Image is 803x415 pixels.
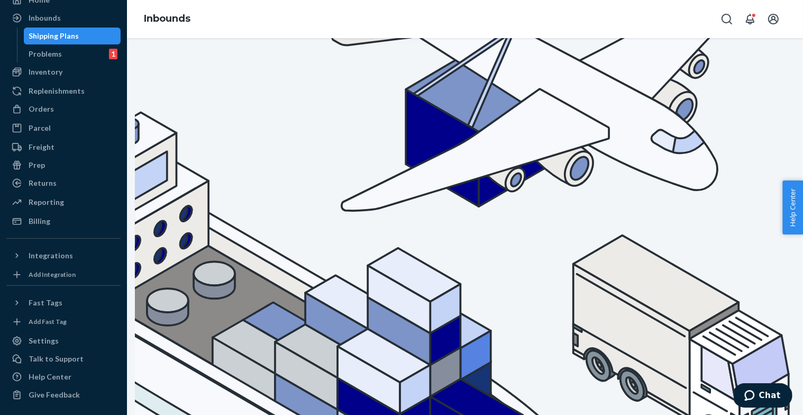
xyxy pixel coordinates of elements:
[6,194,121,211] a: Reporting
[29,13,61,23] div: Inbounds
[24,46,121,62] a: Problems1
[144,13,190,24] a: Inbounds
[6,294,121,311] button: Fast Tags
[6,332,121,349] a: Settings
[6,139,121,156] a: Freight
[29,31,79,41] div: Shipping Plans
[29,104,54,114] div: Orders
[109,49,117,59] div: 1
[6,268,121,281] a: Add Integration
[6,64,121,80] a: Inventory
[29,142,54,152] div: Freight
[29,354,84,364] div: Talk to Support
[6,83,121,100] a: Replenishments
[782,181,803,234] button: Help Center
[29,49,62,59] div: Problems
[29,178,57,188] div: Returns
[135,4,199,34] ol: breadcrumbs
[29,160,45,170] div: Prep
[6,386,121,403] button: Give Feedback
[763,8,784,30] button: Open account menu
[6,368,121,385] a: Help Center
[6,157,121,174] a: Prep
[6,213,121,230] a: Billing
[29,390,80,400] div: Give Feedback
[29,86,85,96] div: Replenishments
[29,336,59,346] div: Settings
[29,317,67,326] div: Add Fast Tag
[29,250,73,261] div: Integrations
[734,383,792,410] iframe: Opens a widget where you can chat to one of our agents
[29,216,50,227] div: Billing
[29,67,62,77] div: Inventory
[716,8,737,30] button: Open Search Box
[6,120,121,137] a: Parcel
[6,315,121,328] a: Add Fast Tag
[6,101,121,118] a: Orders
[24,28,121,44] a: Shipping Plans
[6,175,121,192] a: Returns
[6,247,121,264] button: Integrations
[29,270,76,279] div: Add Integration
[29,123,51,133] div: Parcel
[6,10,121,26] a: Inbounds
[29,372,71,382] div: Help Center
[29,297,62,308] div: Fast Tags
[6,350,121,367] button: Talk to Support
[29,197,64,207] div: Reporting
[740,8,761,30] button: Open notifications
